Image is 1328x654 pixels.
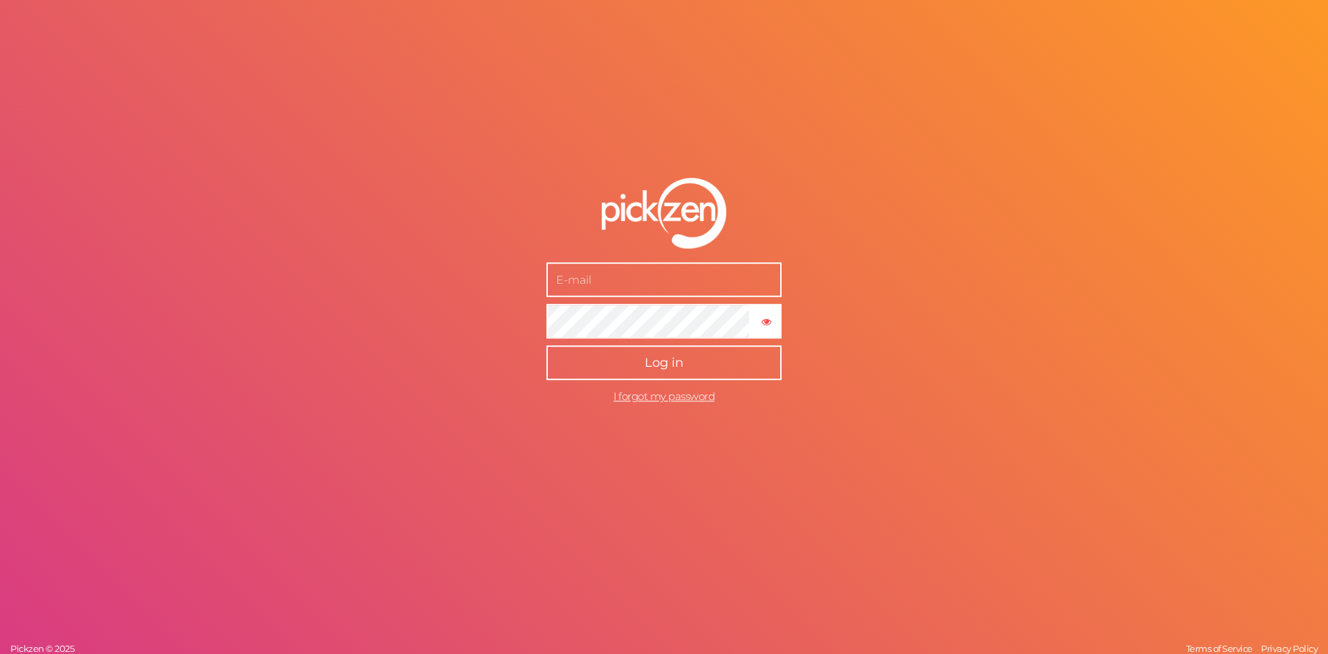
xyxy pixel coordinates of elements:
a: Pickzen © 2025 [7,643,77,654]
span: Privacy Policy [1261,643,1318,654]
button: Log in [546,345,782,380]
input: E-mail [546,262,782,297]
img: pz-logo-white.png [602,178,726,248]
a: Terms of Service [1183,643,1256,654]
span: Log in [645,355,683,370]
span: Terms of Service [1186,643,1253,654]
a: I forgot my password [614,390,714,403]
a: Privacy Policy [1257,643,1321,654]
